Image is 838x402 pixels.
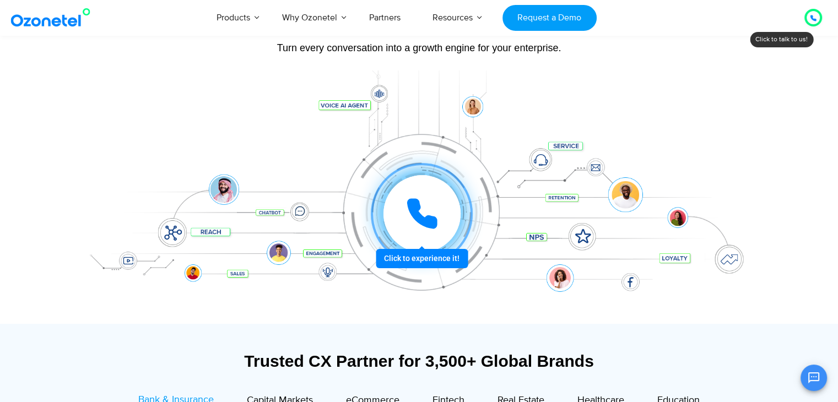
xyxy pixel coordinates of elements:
div: Turn every conversation into a growth engine for your enterprise. [75,42,764,54]
a: Request a Demo [502,5,597,31]
button: Open chat [801,365,827,391]
div: Trusted CX Partner for 3,500+ Global Brands [80,351,758,371]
